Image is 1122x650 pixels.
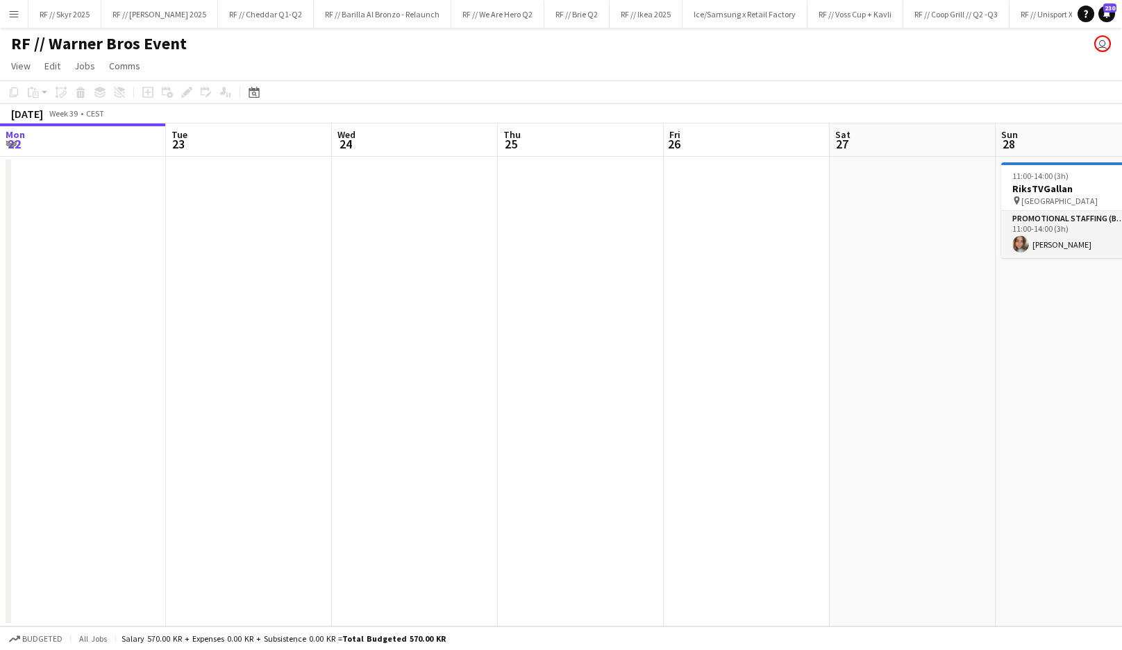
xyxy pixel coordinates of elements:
[903,1,1010,28] button: RF // Coop Grill // Q2 -Q3
[683,1,807,28] button: Ice/Samsung x Retail Factory
[451,1,544,28] button: RF // We Are Hero Q2
[999,136,1018,152] span: 28
[1103,3,1116,12] span: 230
[46,108,81,119] span: Week 39
[807,1,903,28] button: RF // Voss Cup + Kavli
[1021,196,1098,206] span: [GEOGRAPHIC_DATA]
[39,57,66,75] a: Edit
[669,128,680,141] span: Fri
[314,1,451,28] button: RF // Barilla Al Bronzo - Relaunch
[503,128,521,141] span: Thu
[501,136,521,152] span: 25
[835,128,851,141] span: Sat
[74,60,95,72] span: Jobs
[667,136,680,152] span: 26
[109,60,140,72] span: Comms
[76,633,110,644] span: All jobs
[1001,128,1018,141] span: Sun
[1012,171,1069,181] span: 11:00-14:00 (3h)
[28,1,101,28] button: RF // Skyr 2025
[122,633,446,644] div: Salary 570.00 KR + Expenses 0.00 KR + Subsistence 0.00 KR =
[11,33,187,54] h1: RF // Warner Bros Event
[337,128,355,141] span: Wed
[103,57,146,75] a: Comms
[69,57,101,75] a: Jobs
[610,1,683,28] button: RF // Ikea 2025
[171,128,187,141] span: Tue
[335,136,355,152] span: 24
[11,60,31,72] span: View
[86,108,104,119] div: CEST
[218,1,314,28] button: RF // Cheddar Q1-Q2
[6,57,36,75] a: View
[833,136,851,152] span: 27
[44,60,60,72] span: Edit
[3,136,25,152] span: 22
[1094,35,1111,52] app-user-avatar: Alexander Skeppland Hole
[7,631,65,647] button: Budgeted
[342,633,446,644] span: Total Budgeted 570.00 KR
[6,128,25,141] span: Mon
[22,634,62,644] span: Budgeted
[1098,6,1115,22] a: 230
[544,1,610,28] button: RF // Brie Q2
[169,136,187,152] span: 23
[101,1,218,28] button: RF // [PERSON_NAME] 2025
[11,107,43,121] div: [DATE]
